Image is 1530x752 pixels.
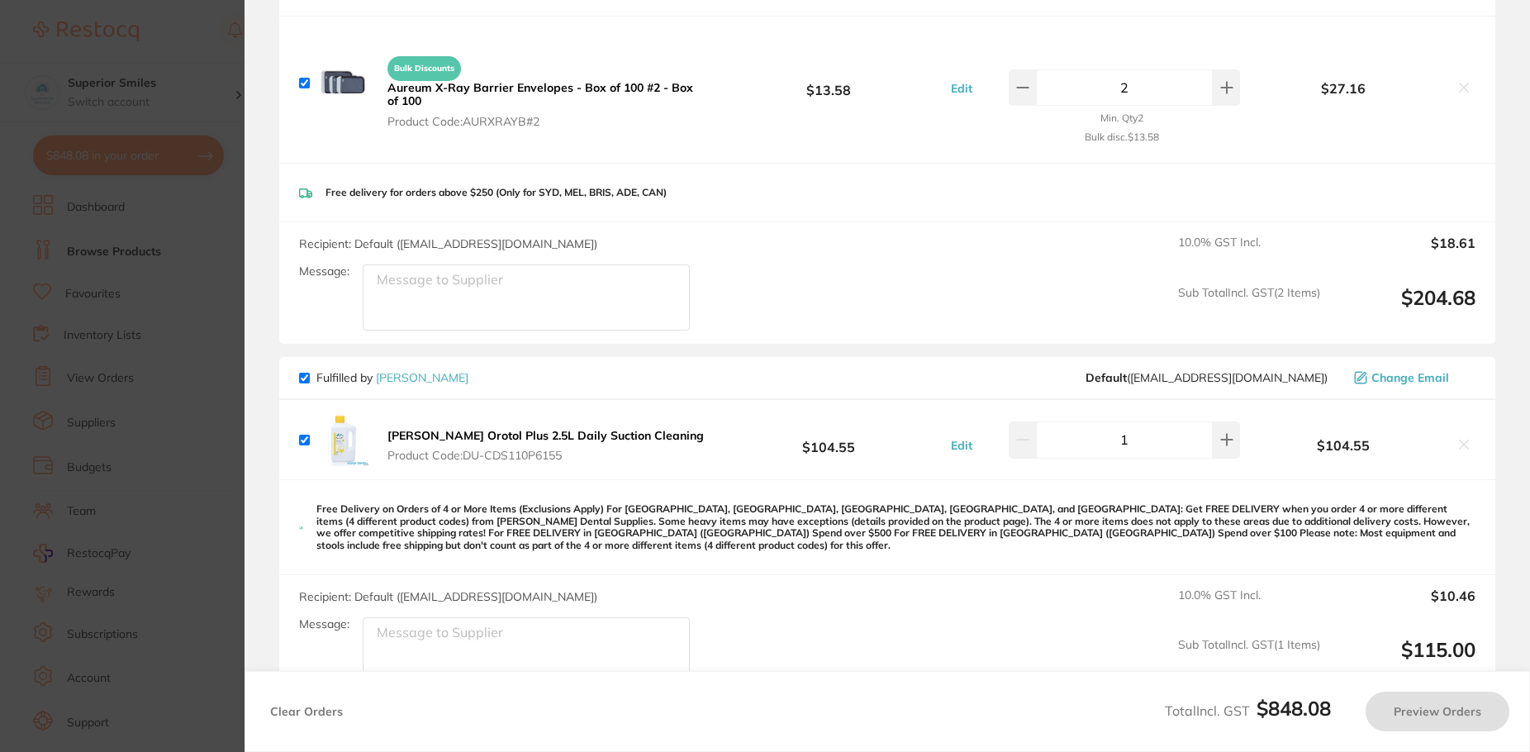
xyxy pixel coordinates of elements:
button: [PERSON_NAME] Orotol Plus 2.5L Daily Suction Cleaning Product Code:DU-CDS110P6155 [382,428,709,463]
label: Message: [299,617,349,631]
span: 10.0 % GST Incl. [1178,588,1320,625]
span: Recipient: Default ( [EMAIL_ADDRESS][DOMAIN_NAME] ) [299,236,597,251]
span: save@adamdental.com.au [1086,371,1328,384]
b: $27.16 [1240,81,1446,96]
button: Change Email [1349,370,1475,385]
button: Bulk Discounts Aureum X-Ray Barrier Envelopes - Box of 100 #2 - Box of 100 Product Code:AURXRAYB#2 [382,49,710,128]
span: Recipient: Default ( [EMAIL_ADDRESS][DOMAIN_NAME] ) [299,589,597,604]
button: Edit [946,438,977,453]
b: $13.58 [710,68,946,98]
b: Default [1086,370,1127,385]
img: NDMwaHFjaA [316,413,369,466]
b: $848.08 [1257,696,1331,721]
output: $204.68 [1333,286,1475,331]
output: $10.46 [1333,588,1475,625]
span: Product Code: AURXRAYB#2 [387,115,706,128]
span: Total Incl. GST [1165,702,1331,719]
button: Edit [946,81,977,96]
span: Sub Total Incl. GST ( 2 Items) [1178,286,1320,331]
span: Sub Total Incl. GST ( 1 Items) [1178,638,1320,683]
button: Preview Orders [1366,692,1509,731]
span: 10.0 % GST Incl. [1178,236,1320,272]
output: $18.61 [1333,236,1475,272]
p: Fulfilled by [316,371,468,384]
b: $104.55 [1240,438,1446,453]
span: Product Code: DU-CDS110P6155 [387,449,704,462]
output: $115.00 [1333,638,1475,683]
p: Free Delivery on Orders of 4 or More Items (Exclusions Apply) For [GEOGRAPHIC_DATA], [GEOGRAPHIC_... [316,503,1475,551]
p: Free delivery for orders above $250 (Only for SYD, MEL, BRIS, ADE, CAN) [325,187,667,198]
img: M2Y5a2oxbA [316,56,369,109]
b: [PERSON_NAME] Orotol Plus 2.5L Daily Suction Cleaning [387,428,704,443]
b: Aureum X-Ray Barrier Envelopes - Box of 100 #2 - Box of 100 [387,80,693,108]
small: Bulk disc. $13.58 [1085,131,1159,143]
span: Bulk Discounts [387,56,461,81]
span: Change Email [1371,371,1449,384]
label: Message: [299,264,349,278]
small: Min. Qty 2 [1100,112,1143,124]
button: Clear Orders [265,692,348,731]
a: [PERSON_NAME] [376,370,468,385]
b: $104.55 [710,425,946,455]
